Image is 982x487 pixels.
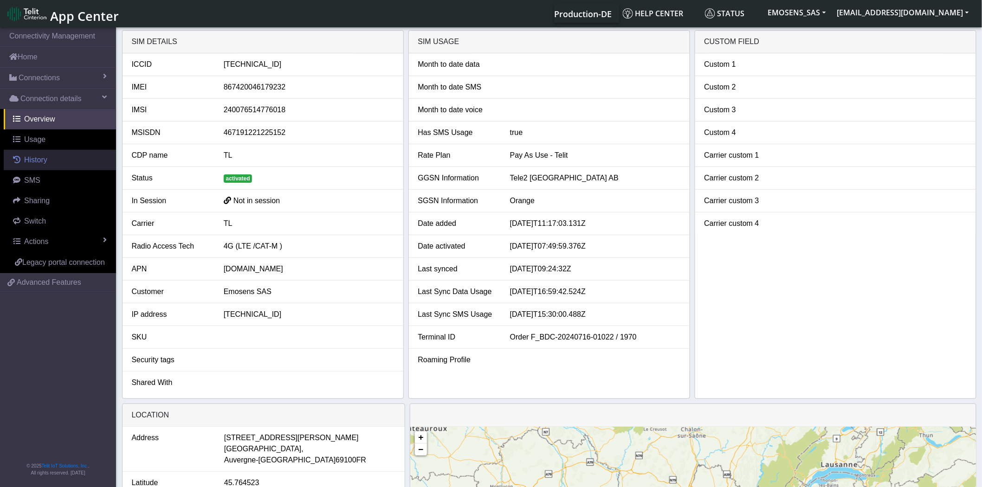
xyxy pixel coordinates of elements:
div: 4G (LTE /CAT-M ) [217,241,401,252]
img: logo-telit-cinterion-gw-new.png [7,6,46,21]
a: Help center [619,4,701,23]
div: [DATE]T15:30:00.488Z [503,309,687,320]
span: Help center [623,8,684,19]
div: APN [125,263,217,275]
div: Status [125,173,217,184]
button: [EMAIL_ADDRESS][DOMAIN_NAME] [832,4,975,21]
button: EMOSENS_SAS [762,4,832,21]
a: Sharing [4,191,116,211]
a: Status [701,4,762,23]
span: activated [224,174,252,183]
div: MSISDN [125,127,217,138]
div: 240076514776018 [217,104,401,115]
div: Last synced [411,263,503,275]
span: Production-DE [555,8,612,19]
div: Custom field [695,31,976,53]
div: GGSN Information [411,173,503,184]
div: [DATE]T11:17:03.131Z [503,218,687,229]
a: SMS [4,170,116,191]
div: Radio Access Tech [125,241,217,252]
div: [DOMAIN_NAME] [217,263,401,275]
div: SGSN Information [411,195,503,206]
a: Actions [4,231,116,252]
span: SMS [24,176,40,184]
a: Switch [4,211,116,231]
div: Last Sync Data Usage [411,286,503,297]
a: Telit IoT Solutions, Inc. [42,463,88,468]
a: Zoom out [415,443,427,455]
div: 867420046179232 [217,82,401,93]
div: Last Sync SMS Usage [411,309,503,320]
div: TL [217,218,401,229]
div: Terminal ID [411,332,503,343]
div: Customer [125,286,217,297]
div: Carrier custom 3 [698,195,789,206]
div: Tele2 [GEOGRAPHIC_DATA] AB [503,173,687,184]
div: SIM details [123,31,403,53]
div: In Session [125,195,217,206]
a: Usage [4,129,116,150]
div: Address [125,432,217,466]
div: Has SMS Usage [411,127,503,138]
div: Month to date SMS [411,82,503,93]
span: [GEOGRAPHIC_DATA], [224,443,304,455]
div: Order F_BDC-20240716-01022 / 1970 [503,332,687,343]
div: [TECHNICAL_ID] [217,59,401,70]
div: IMSI [125,104,217,115]
span: Status [705,8,745,19]
div: Custom 2 [698,82,789,93]
div: Pay As Use - Telit [503,150,687,161]
div: Custom 1 [698,59,789,70]
div: 467191221225152 [217,127,401,138]
div: IP address [125,309,217,320]
a: Zoom in [415,431,427,443]
span: Usage [24,135,45,143]
a: Your current platform instance [554,4,612,23]
div: SIM usage [409,31,690,53]
span: Switch [24,217,46,225]
div: Carrier custom 2 [698,173,789,184]
div: true [503,127,687,138]
div: Carrier custom 4 [698,218,789,229]
div: Security tags [125,354,217,365]
span: FR [356,455,366,466]
div: SKU [125,332,217,343]
span: Actions [24,237,48,245]
a: App Center [7,4,117,24]
span: App Center [50,7,119,25]
div: [TECHNICAL_ID] [217,309,401,320]
div: IMEI [125,82,217,93]
div: [DATE]T07:49:59.376Z [503,241,687,252]
div: Custom 3 [698,104,789,115]
div: Orange [503,195,687,206]
div: Carrier custom 1 [698,150,789,161]
div: Date activated [411,241,503,252]
div: [DATE]T09:24:32Z [503,263,687,275]
span: Legacy portal connection [22,258,105,266]
span: Not in session [233,197,280,205]
span: Connection details [20,93,82,104]
div: TL [217,150,401,161]
span: [STREET_ADDRESS][PERSON_NAME] [224,432,359,443]
span: Sharing [24,197,50,205]
div: Date added [411,218,503,229]
span: Advanced Features [17,277,81,288]
img: knowledge.svg [623,8,633,19]
span: Overview [24,115,55,123]
div: Carrier [125,218,217,229]
a: Overview [4,109,116,129]
div: ICCID [125,59,217,70]
div: LOCATION [123,404,405,427]
div: [DATE]T16:59:42.524Z [503,286,687,297]
div: Emosens SAS [217,286,401,297]
div: Roaming Profile [411,354,503,365]
a: History [4,150,116,170]
div: Month to date data [411,59,503,70]
img: status.svg [705,8,715,19]
div: Month to date voice [411,104,503,115]
span: 69100 [336,455,356,466]
div: CDP name [125,150,217,161]
span: History [24,156,47,164]
div: Custom 4 [698,127,789,138]
div: Rate Plan [411,150,503,161]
